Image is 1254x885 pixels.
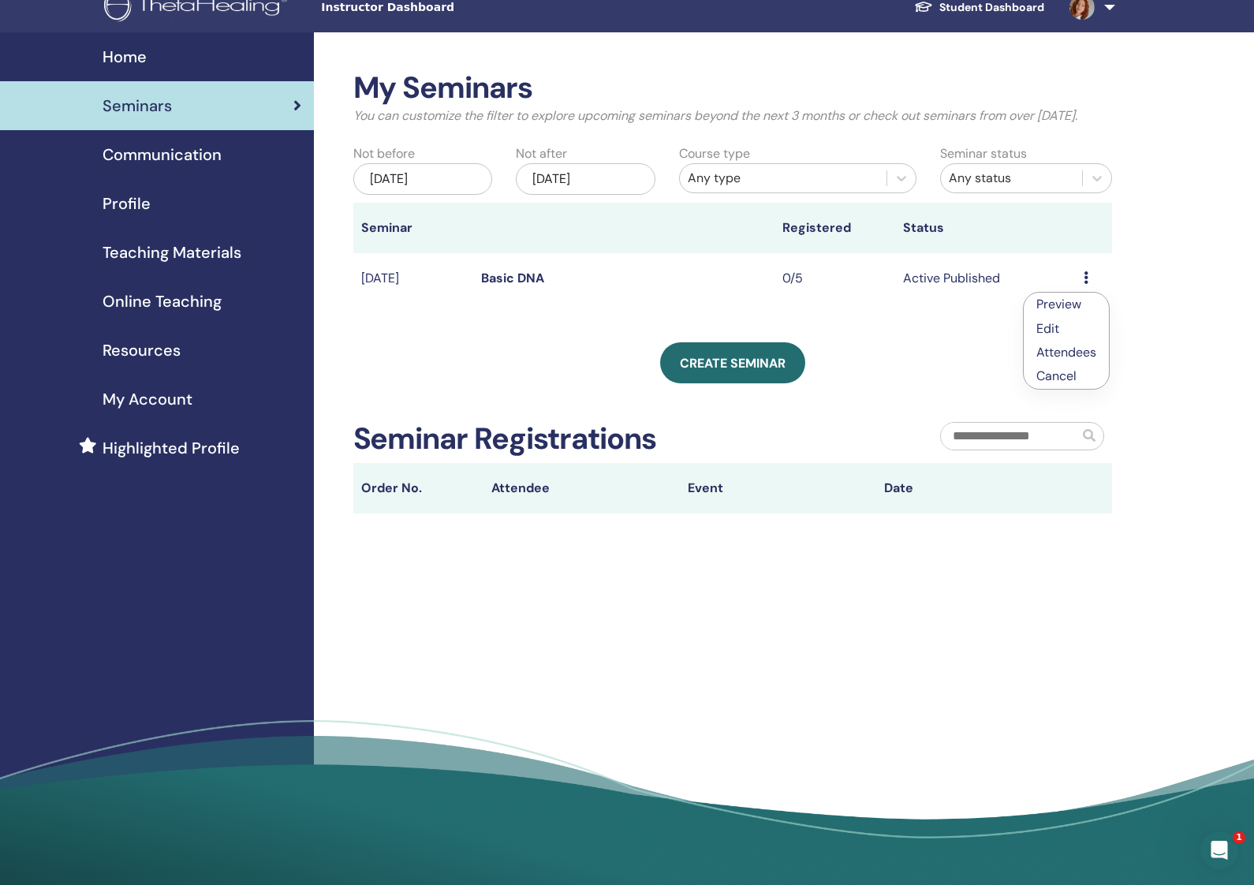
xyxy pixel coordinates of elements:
th: Order No. [353,463,484,513]
p: You can customize the filter to explore upcoming seminars beyond the next 3 months or check out s... [353,106,1113,125]
th: Attendee [483,463,680,513]
label: Not after [516,144,567,163]
th: Seminar [353,203,474,253]
th: Date [876,463,1073,513]
span: Highlighted Profile [103,436,240,460]
div: Any status [949,169,1074,188]
a: Attendees [1036,344,1096,360]
span: Teaching Materials [103,241,241,264]
a: Basic DNA [481,270,544,286]
span: Seminars [103,94,172,118]
h2: Seminar Registrations [353,421,657,457]
span: Create seminar [680,355,786,372]
div: [DATE] [353,163,493,195]
span: Communication [103,143,222,166]
span: Resources [103,338,181,362]
label: Seminar status [940,144,1027,163]
span: 1 [1233,831,1245,844]
th: Status [895,203,1076,253]
h2: My Seminars [353,70,1113,106]
div: [DATE] [516,163,655,195]
th: Registered [774,203,895,253]
label: Course type [679,144,750,163]
a: Create seminar [660,342,805,383]
span: My Account [103,387,192,411]
a: Edit [1036,320,1059,337]
a: Preview [1036,296,1081,312]
th: Event [680,463,876,513]
label: Not before [353,144,415,163]
span: Online Teaching [103,289,222,313]
span: Home [103,45,147,69]
div: Any type [688,169,879,188]
span: Profile [103,192,151,215]
p: Cancel [1036,367,1096,386]
td: Active Published [895,253,1076,304]
iframe: Intercom live chat [1200,831,1238,869]
td: [DATE] [353,253,474,304]
td: 0/5 [774,253,895,304]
